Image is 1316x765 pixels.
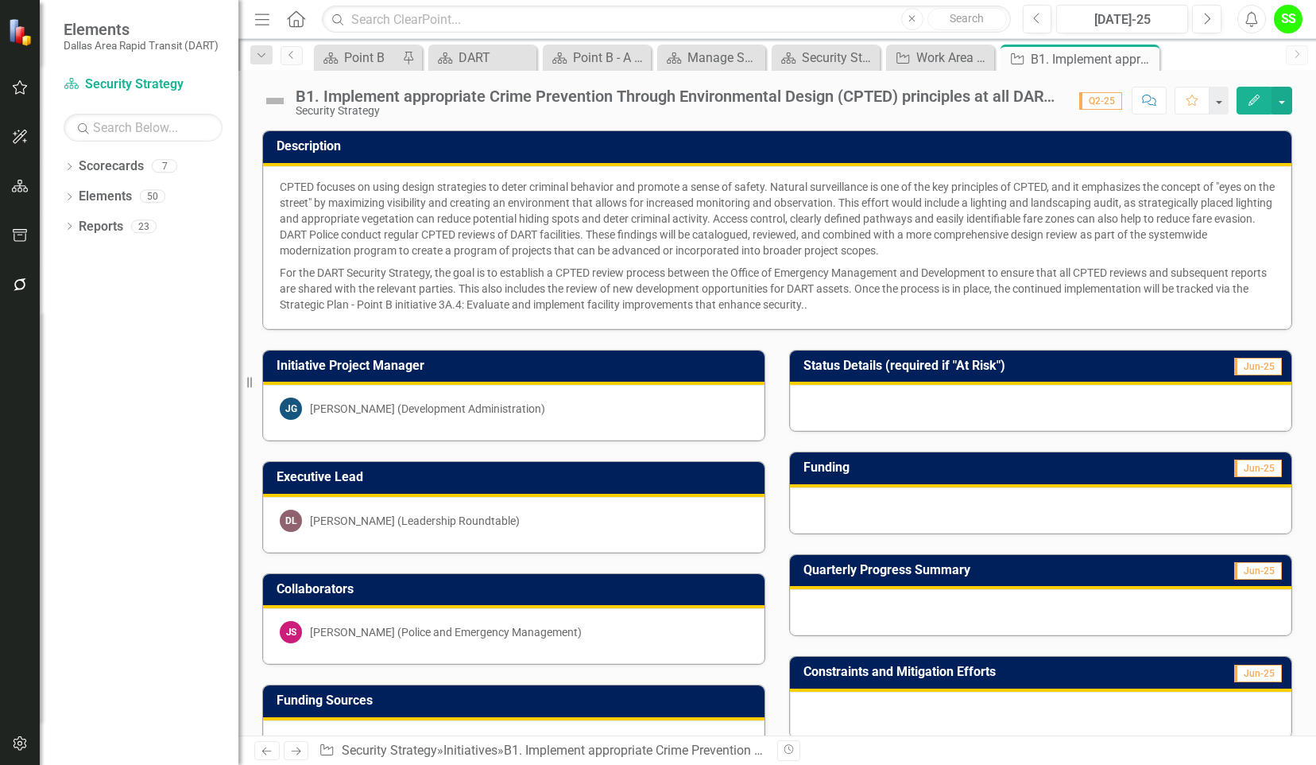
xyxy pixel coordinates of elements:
[802,48,876,68] div: Security Strategy
[277,582,757,596] h3: Collaborators
[1234,562,1282,580] span: Jun-25
[140,190,165,204] div: 50
[280,621,302,643] div: JS
[344,48,398,68] div: Point B
[1234,358,1282,375] span: Jun-25
[296,87,1063,105] div: B1. Implement appropriate Crime Prevention Through Environmental Design (CPTED) principles at all...
[280,262,1275,313] p: For the DART Security Strategy, the goal is to establish a CPTED review process between the Offic...
[319,742,765,760] div: » »
[64,114,223,142] input: Search Below...
[280,510,302,532] div: DL
[296,105,1063,117] div: Security Strategy
[8,18,36,46] img: ClearPoint Strategy
[262,88,288,114] img: Not Defined
[64,39,219,52] small: Dallas Area Rapid Transit (DART)
[459,48,532,68] div: DART
[79,188,132,206] a: Elements
[432,48,532,68] a: DART
[573,48,647,68] div: Point B - A New Vision for Mobility in [GEOGRAPHIC_DATA][US_STATE]
[79,218,123,236] a: Reports
[927,8,1007,30] button: Search
[547,48,647,68] a: Point B - A New Vision for Mobility in [GEOGRAPHIC_DATA][US_STATE]
[342,743,437,758] a: Security Strategy
[322,6,1010,33] input: Search ClearPoint...
[661,48,761,68] a: Manage Scorecards
[277,359,757,373] h3: Initiative Project Manager
[310,513,520,529] div: [PERSON_NAME] (Leadership Roundtable)
[803,359,1189,373] h3: Status Details (required if "At Risk")
[803,460,1035,475] h3: Funding
[152,160,177,173] div: 7
[687,48,761,68] div: Manage Scorecards
[131,219,157,233] div: 23
[803,563,1174,577] h3: Quarterly Progress Summary
[1234,665,1282,682] span: Jun-25
[310,624,582,640] div: [PERSON_NAME] (Police and Emergency Management)
[1274,5,1302,33] button: SS
[1031,49,1155,69] div: B1. Implement appropriate Crime Prevention Through Environmental Design (CPTED) principles at all...
[916,48,990,68] div: Work Area B - Physical Assets & Design
[310,401,545,417] div: [PERSON_NAME] (Development Administration)
[79,157,144,176] a: Scorecards
[1062,10,1182,29] div: [DATE]-25
[64,20,219,39] span: Elements
[890,48,990,68] a: Work Area B - Physical Assets & Design
[277,470,757,484] h3: Executive Lead
[280,179,1275,262] p: CPTED focuses on using design strategies to deter criminal behavior and promote a sense of safety...
[1234,460,1282,477] span: Jun-25
[1079,92,1122,110] span: Q2-25
[280,398,302,420] div: JG
[776,48,876,68] a: Security Strategy
[950,12,984,25] span: Search
[277,693,757,708] h3: Funding Sources
[1056,5,1188,33] button: [DATE]-25
[443,743,497,758] a: Initiatives
[318,48,398,68] a: Point B
[803,665,1186,679] h3: Constraints and Mitigation Efforts
[277,139,1283,153] h3: Description
[64,76,223,94] a: Security Strategy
